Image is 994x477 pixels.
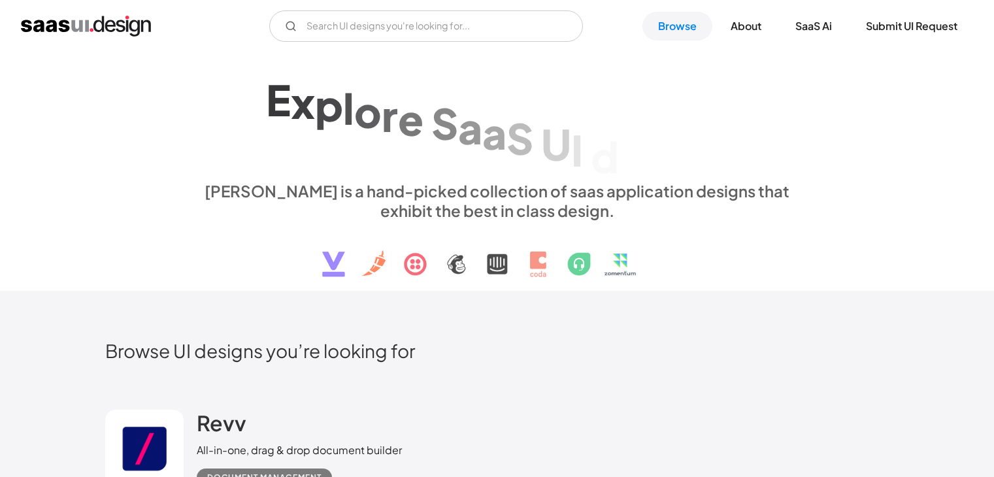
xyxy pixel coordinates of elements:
[850,12,973,41] a: Submit UI Request
[398,94,423,144] div: e
[591,131,619,182] div: d
[571,125,583,175] div: I
[197,410,246,436] h2: Revv
[197,67,798,168] h1: Explore SaaS UI design patterns & interactions.
[458,103,482,154] div: a
[197,442,402,458] div: All-in-one, drag & drop document builder
[482,108,506,158] div: a
[269,10,583,42] input: Search UI designs you're looking for...
[343,83,354,133] div: l
[715,12,777,41] a: About
[266,75,291,125] div: E
[431,99,458,149] div: S
[506,113,533,163] div: S
[382,90,398,140] div: r
[299,220,695,288] img: text, icon, saas logo
[269,10,583,42] form: Email Form
[197,410,246,442] a: Revv
[642,12,712,41] a: Browse
[315,80,343,130] div: p
[354,86,382,137] div: o
[105,339,889,362] h2: Browse UI designs you’re looking for
[291,77,315,127] div: x
[21,16,151,37] a: home
[197,181,798,220] div: [PERSON_NAME] is a hand-picked collection of saas application designs that exhibit the best in cl...
[541,119,571,169] div: U
[780,12,848,41] a: SaaS Ai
